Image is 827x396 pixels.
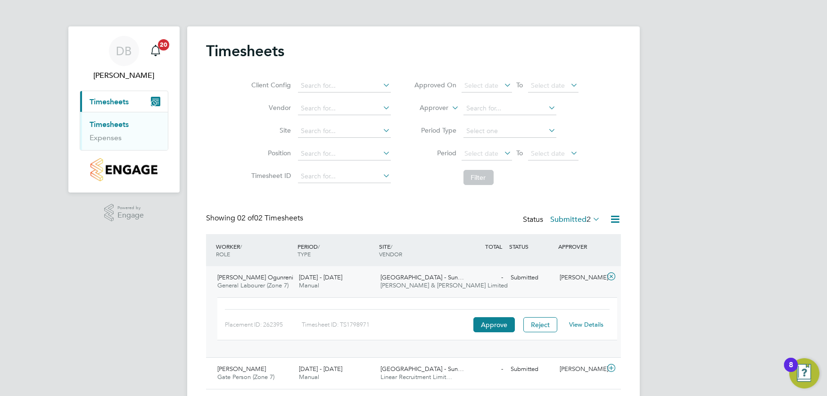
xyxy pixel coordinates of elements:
[249,171,291,180] label: Timesheet ID
[531,81,565,90] span: Select date
[302,317,471,332] div: Timesheet ID: TS1798971
[380,373,452,381] span: Linear Recruitment Limit…
[380,365,464,373] span: [GEOGRAPHIC_DATA] - Sun…
[465,81,499,90] span: Select date
[80,70,168,81] span: David Brown
[214,238,295,262] div: WORKER
[485,243,502,250] span: TOTAL
[298,102,391,115] input: Search for...
[249,81,291,89] label: Client Config
[249,126,291,135] label: Site
[298,79,391,93] input: Search for...
[80,158,168,181] a: Go to home page
[377,238,458,262] div: SITE
[117,211,144,219] span: Engage
[298,147,391,160] input: Search for...
[240,243,242,250] span: /
[68,26,180,193] nav: Main navigation
[587,215,591,224] span: 2
[406,103,449,113] label: Approver
[237,213,303,223] span: 02 Timesheets
[216,250,230,258] span: ROLE
[514,79,526,91] span: To
[299,373,319,381] span: Manual
[217,281,289,289] span: General Labourer (Zone 7)
[104,204,144,222] a: Powered byEngage
[550,215,600,224] label: Submitted
[80,36,168,81] a: DB[PERSON_NAME]
[390,243,392,250] span: /
[463,102,556,115] input: Search for...
[158,39,169,51] span: 20
[298,170,391,183] input: Search for...
[556,238,605,255] div: APPROVER
[556,270,605,286] div: [PERSON_NAME]
[80,91,168,112] button: Timesheets
[414,81,457,89] label: Approved On
[237,213,254,223] span: 02 of
[217,273,293,281] span: [PERSON_NAME] Ogunreni
[299,273,342,281] span: [DATE] - [DATE]
[206,213,305,223] div: Showing
[507,270,556,286] div: Submitted
[465,149,499,158] span: Select date
[217,365,266,373] span: [PERSON_NAME]
[90,120,129,129] a: Timesheets
[463,170,494,185] button: Filter
[146,36,165,66] a: 20
[523,213,602,227] div: Status
[299,281,319,289] span: Manual
[523,317,557,332] button: Reject
[507,362,556,377] div: Submitted
[298,250,311,258] span: TYPE
[458,362,507,377] div: -
[473,317,515,332] button: Approve
[570,320,604,329] a: View Details
[80,112,168,150] div: Timesheets
[556,362,605,377] div: [PERSON_NAME]
[117,204,144,212] span: Powered by
[299,365,342,373] span: [DATE] - [DATE]
[249,149,291,157] label: Position
[90,133,122,142] a: Expenses
[295,238,377,262] div: PERIOD
[116,45,132,57] span: DB
[463,125,556,138] input: Select one
[249,103,291,112] label: Vendor
[298,125,391,138] input: Search for...
[380,281,508,289] span: [PERSON_NAME] & [PERSON_NAME] Limited
[91,158,157,181] img: countryside-properties-logo-retina.png
[380,273,464,281] span: [GEOGRAPHIC_DATA] - Sun…
[217,373,274,381] span: Gate Person (Zone 7)
[225,317,302,332] div: Placement ID: 262395
[514,147,526,159] span: To
[318,243,320,250] span: /
[507,238,556,255] div: STATUS
[789,358,819,388] button: Open Resource Center, 8 new notifications
[789,365,793,377] div: 8
[414,149,457,157] label: Period
[414,126,457,135] label: Period Type
[379,250,402,258] span: VENDOR
[90,97,129,106] span: Timesheets
[206,42,284,60] h2: Timesheets
[458,270,507,286] div: -
[531,149,565,158] span: Select date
